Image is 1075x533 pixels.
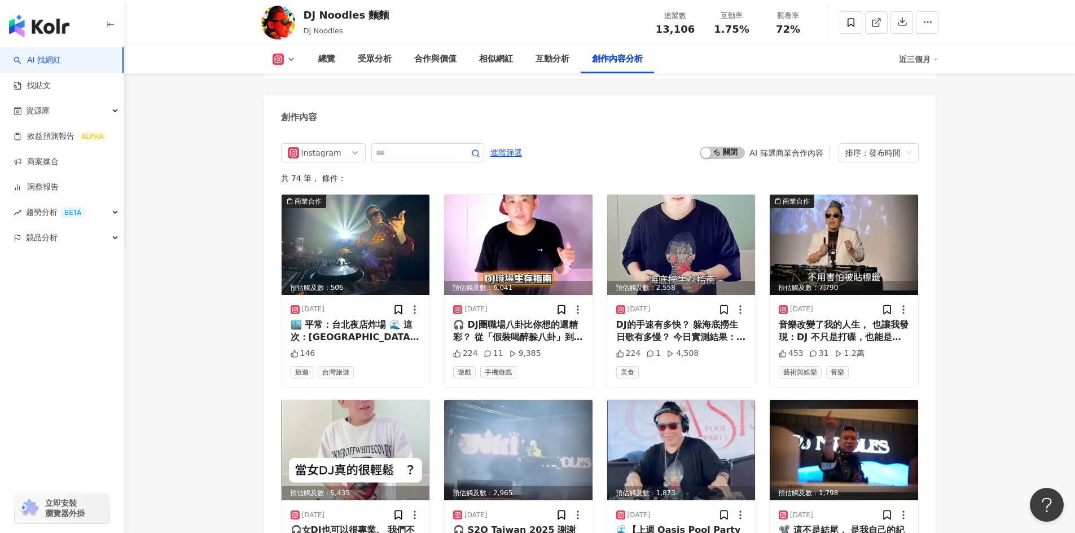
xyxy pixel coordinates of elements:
img: chrome extension [18,499,40,517]
a: chrome extension立即安裝 瀏覽器外掛 [15,493,109,523]
div: [DATE] [790,305,813,314]
span: DJ Noodles [304,27,343,35]
img: post-image [607,195,756,295]
div: 商業合作 [783,196,810,207]
div: 商業合作 [295,196,322,207]
span: 台灣旅遊 [318,366,354,378]
div: 受眾分析 [358,52,392,66]
span: 立即安裝 瀏覽器外掛 [45,498,85,518]
div: 🏙️ 平常：台北夜店炸場 🌊 這次：[GEOGRAPHIC_DATA]開趴 Same energy, different vibes🔥 準備好在最特別的「舞池」感受音樂的力量了嗎？ 星光海風 ×... [291,319,421,344]
span: 資源庫 [26,98,50,124]
div: 9,385 [509,348,541,359]
a: searchAI 找網紅 [14,55,61,66]
div: 1 [646,348,661,359]
iframe: Help Scout Beacon - Open [1030,488,1064,522]
img: post-image [607,400,756,500]
div: 11 [484,348,503,359]
span: 美食 [616,366,639,378]
img: KOL Avatar [261,6,295,39]
div: post-image商業合作預估觸及數：7,790 [770,195,918,295]
div: 創作內容分析 [592,52,643,66]
div: BETA [60,207,86,218]
span: 1.75% [714,24,749,35]
div: 預估觸及數：2,965 [444,486,593,500]
button: 進階篩選 [490,143,523,161]
div: [DATE] [628,305,651,314]
a: 洞察報告 [14,182,59,193]
div: 合作與價值 [414,52,457,66]
span: 藝術與娛樂 [779,366,822,378]
div: 總覽 [318,52,335,66]
div: post-image預估觸及數：6,041 [444,195,593,295]
div: post-image預估觸及數：2,558 [607,195,756,295]
div: 共 74 筆 ， 條件： [281,174,919,183]
img: post-image [770,400,918,500]
img: post-image [770,195,918,295]
div: 創作內容 [281,111,317,124]
div: 互動分析 [536,52,569,66]
div: post-image預估觸及數：1,873 [607,400,756,500]
div: DJ Noodles 麵麵 [304,8,389,22]
span: 進階篩選 [490,144,522,162]
div: [DATE] [464,510,488,520]
div: AI 篩選商業合作內容 [749,148,823,157]
div: 預估觸及數：1,798 [770,486,918,500]
div: [DATE] [302,510,325,520]
div: post-image預估觸及數：5,435 [282,400,430,500]
div: 音樂改變了我的人生， 也讓我發現：DJ 不只是打碟，也能是一種療癒。 女 DJ，不需要迎合期待，只需要活出自己的節奏。 這場 TEDxNeihu 演講，是我 22 年來最真實的告白。 謝謝媒體的... [779,319,909,344]
div: 🎧 DJ圈職場八卦比你想的還精彩？ 從「假裝喝醉躲八卦」到「表情管理大師」 教你在燈光閃爍的現場活得漂亮✨ Tag 那個每次聽八卦都會突然「很忙」的朋友 👇 剛剛上傳的影片因為地區設定錯誤觸及有... [453,319,583,344]
div: 排序：發布時間 [845,144,902,162]
a: 效益預測報告ALPHA [14,131,108,142]
div: 預估觸及數：7,790 [770,281,918,295]
div: 4,508 [666,348,699,359]
div: 預估觸及數：2,558 [607,281,756,295]
div: 453 [779,348,804,359]
div: post-image預估觸及數：2,965 [444,400,593,500]
div: [DATE] [628,510,651,520]
div: 預估觸及數：5,435 [282,486,430,500]
div: 預估觸及數：1,873 [607,486,756,500]
span: 趨勢分析 [26,200,86,225]
div: 146 [291,348,315,359]
div: 互動率 [710,10,753,21]
a: 商案媒合 [14,156,59,168]
div: 觀看率 [767,10,810,21]
img: post-image [282,195,430,295]
div: 近三個月 [899,50,938,68]
span: 手機遊戲 [480,366,516,378]
div: post-image預估觸及數：1,798 [770,400,918,500]
span: 音樂 [826,366,849,378]
span: 72% [776,24,800,35]
span: 13,106 [656,23,695,35]
div: post-image商業合作預估觸及數：506 [282,195,430,295]
div: 追蹤數 [654,10,697,21]
span: 競品分析 [26,225,58,250]
div: 1.2萬 [835,348,865,359]
div: 224 [616,348,641,359]
span: 旅遊 [291,366,313,378]
div: 31 [809,348,829,359]
img: logo [9,15,69,37]
img: post-image [444,400,593,500]
div: 預估觸及數：6,041 [444,281,593,295]
span: rise [14,209,21,217]
a: 找貼文 [14,80,51,91]
span: 遊戲 [453,366,476,378]
div: DJ的手速有多快？ 躲海底撈生日歌有多慢？ 今日實測結果：💀 我：能小聲一點嗎 服務員：不能，但可以大聲一點 📢 社恐 + 海底撈 = 💥 誰發明生日要慶祝的？ 我只想安靜吃火鍋... 🥲 #D... [616,319,747,344]
div: [DATE] [464,305,488,314]
div: [DATE] [302,305,325,314]
div: Instagram [301,144,338,162]
div: [DATE] [790,510,813,520]
div: 預估觸及數：506 [282,281,430,295]
img: post-image [444,195,593,295]
img: post-image [282,400,430,500]
div: 相似網紅 [479,52,513,66]
div: 224 [453,348,478,359]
